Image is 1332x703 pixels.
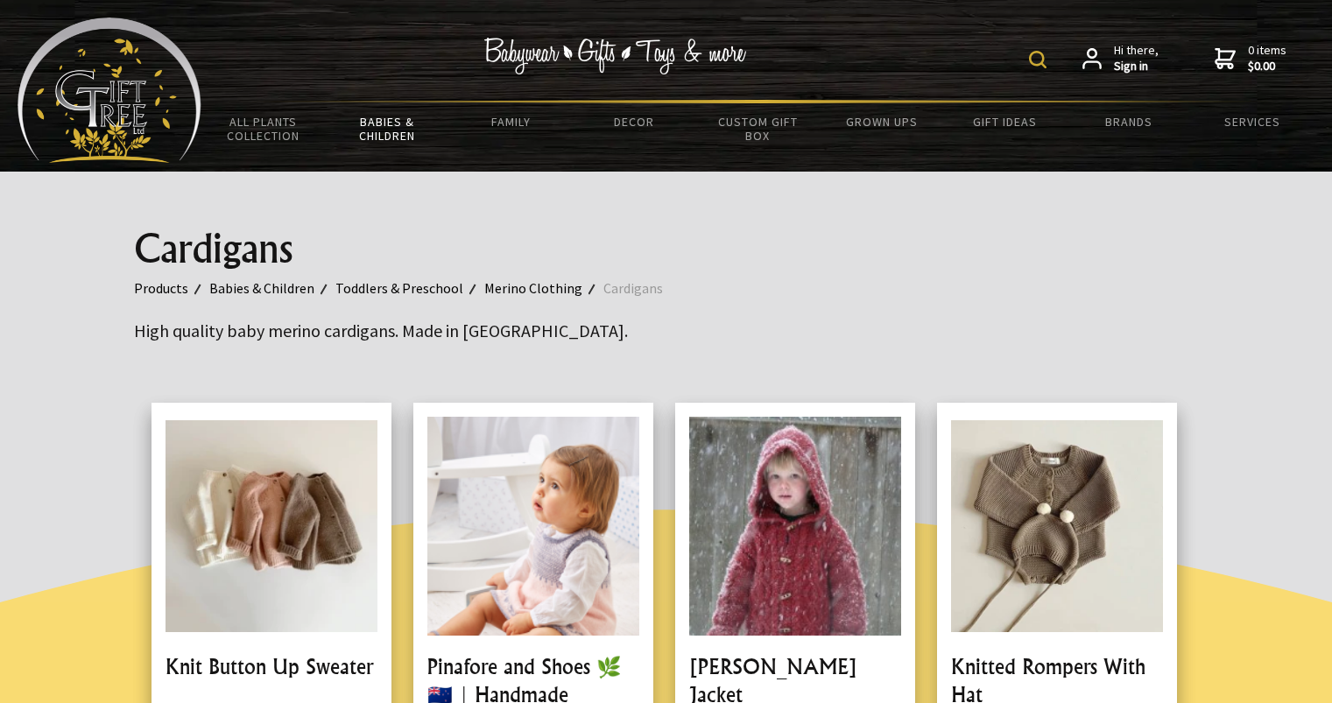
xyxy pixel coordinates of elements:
img: Babywear - Gifts - Toys & more [484,38,747,74]
a: Products [134,277,209,299]
a: Hi there,Sign in [1082,43,1159,74]
a: Brands [1068,103,1191,140]
h1: Cardigans [134,228,1199,270]
span: 0 items [1248,42,1286,74]
a: Toddlers & Preschool [335,277,484,299]
a: Services [1191,103,1314,140]
a: Custom Gift Box [696,103,820,154]
strong: $0.00 [1248,59,1286,74]
img: Babyware - Gifts - Toys and more... [18,18,201,163]
a: Babies & Children [209,277,335,299]
a: Family [448,103,572,140]
a: Cardigans [603,277,684,299]
span: Hi there, [1114,43,1159,74]
img: product search [1029,51,1047,68]
big: High quality baby merino cardigans. Made in [GEOGRAPHIC_DATA]. [134,320,628,341]
a: Babies & Children [325,103,448,154]
a: Gift Ideas [943,103,1067,140]
strong: Sign in [1114,59,1159,74]
a: 0 items$0.00 [1215,43,1286,74]
a: Merino Clothing [484,277,603,299]
a: All Plants Collection [201,103,325,154]
a: Decor [573,103,696,140]
a: Grown Ups [820,103,943,140]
